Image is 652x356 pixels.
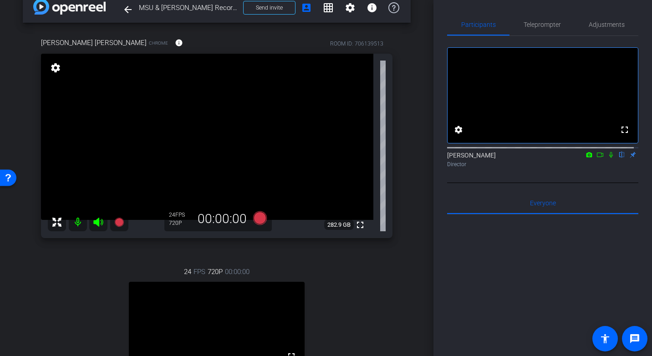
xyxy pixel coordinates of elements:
[447,160,638,168] div: Director
[355,219,366,230] mat-icon: fullscreen
[175,39,183,47] mat-icon: info
[169,211,192,219] div: 24
[619,124,630,135] mat-icon: fullscreen
[453,124,464,135] mat-icon: settings
[149,40,168,46] span: Chrome
[629,333,640,344] mat-icon: message
[367,2,377,13] mat-icon: info
[530,200,556,206] span: Everyone
[225,267,250,277] span: 00:00:00
[122,4,133,15] mat-icon: arrow_back
[345,2,356,13] mat-icon: settings
[323,2,334,13] mat-icon: grid_on
[324,219,354,230] span: 282.9 GB
[243,1,295,15] button: Send invite
[256,4,283,11] span: Send invite
[524,21,561,28] span: Teleprompter
[330,40,383,48] div: ROOM ID: 706139513
[192,211,253,227] div: 00:00:00
[616,150,627,158] mat-icon: flip
[600,333,611,344] mat-icon: accessibility
[589,21,625,28] span: Adjustments
[41,38,147,48] span: [PERSON_NAME] [PERSON_NAME]
[184,267,191,277] span: 24
[301,2,312,13] mat-icon: account_box
[175,212,185,218] span: FPS
[194,267,205,277] span: FPS
[169,219,192,227] div: 720P
[208,267,223,277] span: 720P
[49,62,62,73] mat-icon: settings
[447,151,638,168] div: [PERSON_NAME]
[461,21,496,28] span: Participants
